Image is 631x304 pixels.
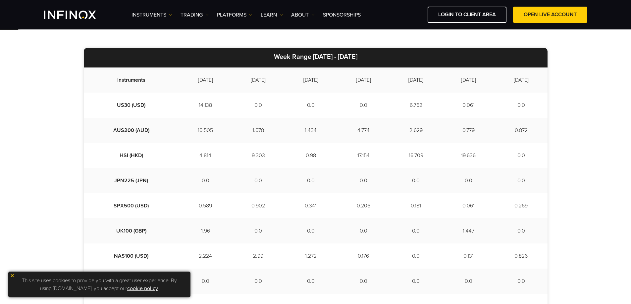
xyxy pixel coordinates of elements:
[495,168,548,193] td: 0.0
[390,93,442,118] td: 6.762
[337,193,390,218] td: 0.206
[495,193,548,218] td: 0.269
[495,218,548,243] td: 0.0
[337,143,390,168] td: 17.154
[313,53,357,61] strong: [DATE] - [DATE]
[179,93,232,118] td: 14.138
[179,118,232,143] td: 16.505
[442,168,495,193] td: 0.0
[232,67,285,93] td: [DATE]
[12,275,187,294] p: This site uses cookies to provide you with a great user experience. By using [DOMAIN_NAME], you a...
[495,67,548,93] td: [DATE]
[495,143,548,168] td: 0.0
[179,269,232,294] td: 0.0
[217,11,252,19] a: PLATFORMS
[285,67,337,93] td: [DATE]
[442,67,495,93] td: [DATE]
[179,193,232,218] td: 0.589
[274,53,311,61] strong: Week Range
[390,118,442,143] td: 2.629
[131,11,172,19] a: Instruments
[337,93,390,118] td: 0.0
[261,11,283,19] a: Learn
[232,243,285,269] td: 2.99
[442,269,495,294] td: 0.0
[179,143,232,168] td: 4.814
[442,93,495,118] td: 0.061
[84,143,179,168] td: HSI (HKD)
[285,118,337,143] td: 1.434
[390,218,442,243] td: 0.0
[232,218,285,243] td: 0.0
[10,273,15,278] img: yellow close icon
[232,118,285,143] td: 1.678
[337,269,390,294] td: 0.0
[390,243,442,269] td: 0.0
[442,118,495,143] td: 0.779
[84,243,179,269] td: NAS100 (USD)
[442,243,495,269] td: 0.131
[337,118,390,143] td: 4.774
[232,93,285,118] td: 0.0
[337,218,390,243] td: 0.0
[232,168,285,193] td: 0.0
[291,11,315,19] a: ABOUT
[495,269,548,294] td: 0.0
[442,193,495,218] td: 0.061
[495,118,548,143] td: 0.872
[232,193,285,218] td: 0.902
[337,168,390,193] td: 0.0
[390,193,442,218] td: 0.181
[285,168,337,193] td: 0.0
[179,243,232,269] td: 2.224
[390,269,442,294] td: 0.0
[84,118,179,143] td: AUS200 (AUD)
[84,269,179,294] td: EUSTX50 (EUR)
[179,67,232,93] td: [DATE]
[232,143,285,168] td: 9.303
[337,243,390,269] td: 0.176
[390,143,442,168] td: 16.709
[84,168,179,193] td: JPN225 (JPN)
[495,93,548,118] td: 0.0
[179,168,232,193] td: 0.0
[428,7,506,23] a: LOGIN TO CLIENT AREA
[442,218,495,243] td: 1.447
[495,243,548,269] td: 0.826
[181,11,209,19] a: TRADING
[84,218,179,243] td: UK100 (GBP)
[285,218,337,243] td: 0.0
[513,7,587,23] a: OPEN LIVE ACCOUNT
[337,67,390,93] td: [DATE]
[285,269,337,294] td: 0.0
[285,243,337,269] td: 1.272
[232,269,285,294] td: 0.0
[285,193,337,218] td: 0.341
[323,11,361,19] a: SPONSORSHIPS
[285,143,337,168] td: 0.98
[179,218,232,243] td: 1.96
[84,193,179,218] td: SPX500 (USD)
[390,168,442,193] td: 0.0
[127,285,158,292] a: cookie policy
[390,67,442,93] td: [DATE]
[84,93,179,118] td: US30 (USD)
[84,67,179,93] td: Instruments
[285,93,337,118] td: 0.0
[442,143,495,168] td: 19.636
[44,11,112,19] a: INFINOX Logo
